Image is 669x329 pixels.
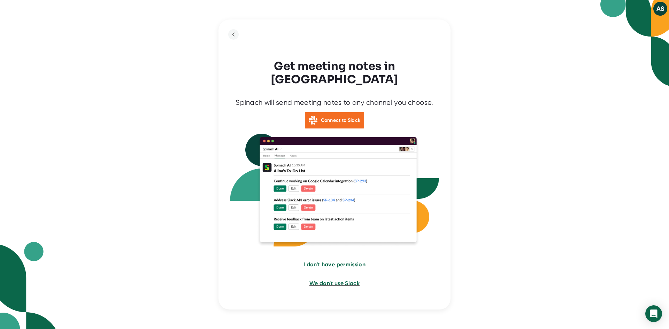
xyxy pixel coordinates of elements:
[230,134,439,250] img: Slack Spinach Integration with action items
[230,60,439,86] h3: Get meeting notes in [GEOGRAPHIC_DATA]
[653,2,667,16] button: AS
[236,98,433,107] div: Spinach will send meeting notes to any channel you choose.
[303,261,366,268] span: I don't have permission
[321,117,361,123] b: Connect to Slack
[303,260,366,269] button: I don't have permission
[228,29,239,40] button: back to previous step
[309,279,360,288] button: We don't use Slack
[309,280,360,287] span: We don't use Slack
[645,305,662,322] div: Open Intercom Messenger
